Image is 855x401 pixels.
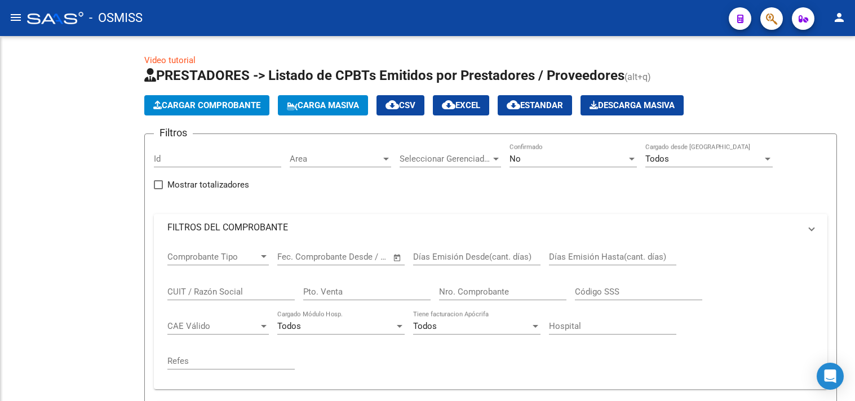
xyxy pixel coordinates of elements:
button: Open calendar [391,251,404,264]
app-download-masive: Descarga masiva de comprobantes (adjuntos) [581,95,684,115]
mat-icon: menu [9,11,23,24]
span: (alt+q) [624,72,651,82]
button: CSV [376,95,424,115]
mat-expansion-panel-header: FILTROS DEL COMPROBANTE [154,214,827,241]
span: CSV [386,100,415,110]
span: Todos [277,321,301,331]
mat-panel-title: FILTROS DEL COMPROBANTE [167,221,800,234]
a: Video tutorial [144,55,196,65]
input: Fecha fin [333,252,388,262]
button: Cargar Comprobante [144,95,269,115]
span: - OSMISS [89,6,143,30]
mat-icon: person [832,11,846,24]
button: Carga Masiva [278,95,368,115]
span: Seleccionar Gerenciador [400,154,491,164]
span: CAE Válido [167,321,259,331]
mat-icon: cloud_download [386,98,399,112]
mat-icon: cloud_download [507,98,520,112]
span: Carga Masiva [287,100,359,110]
span: Descarga Masiva [590,100,675,110]
div: Open Intercom Messenger [817,363,844,390]
div: FILTROS DEL COMPROBANTE [154,241,827,389]
span: PRESTADORES -> Listado de CPBTs Emitidos por Prestadores / Proveedores [144,68,624,83]
span: Estandar [507,100,563,110]
h3: Filtros [154,125,193,141]
span: Cargar Comprobante [153,100,260,110]
span: Mostrar totalizadores [167,178,249,191]
span: Todos [413,321,437,331]
input: Fecha inicio [277,252,323,262]
button: Descarga Masiva [581,95,684,115]
button: Estandar [498,95,572,115]
span: EXCEL [442,100,480,110]
span: Area [290,154,381,164]
span: No [510,154,521,164]
span: Todos [645,154,669,164]
span: Comprobante Tipo [167,252,259,262]
mat-icon: cloud_download [442,98,455,112]
button: EXCEL [433,95,489,115]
